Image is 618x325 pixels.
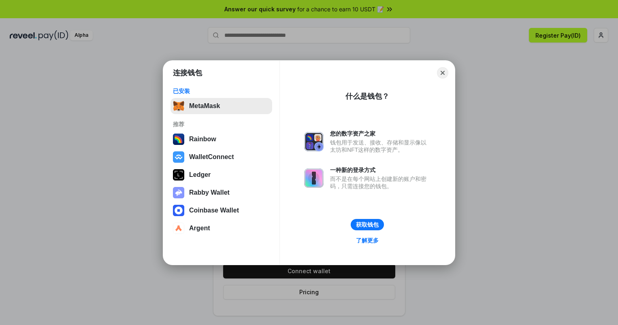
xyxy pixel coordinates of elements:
div: 钱包用于发送、接收、存储和显示像以太坊和NFT这样的数字资产。 [330,139,430,153]
img: svg+xml,%3Csvg%20xmlns%3D%22http%3A%2F%2Fwww.w3.org%2F2000%2Fsvg%22%20fill%3D%22none%22%20viewBox... [304,168,324,188]
button: Ledger [170,167,272,183]
div: Coinbase Wallet [189,207,239,214]
img: svg+xml,%3Csvg%20fill%3D%22none%22%20height%3D%2233%22%20viewBox%3D%220%200%2035%2033%22%20width%... [173,100,184,112]
img: svg+xml,%3Csvg%20xmlns%3D%22http%3A%2F%2Fwww.w3.org%2F2000%2Fsvg%22%20fill%3D%22none%22%20viewBox... [304,132,324,151]
div: Argent [189,225,210,232]
div: 已安装 [173,87,270,95]
img: svg+xml,%3Csvg%20width%3D%2228%22%20height%3D%2228%22%20viewBox%3D%220%200%2028%2028%22%20fill%3D... [173,151,184,163]
h1: 连接钱包 [173,68,202,78]
div: 了解更多 [356,237,379,244]
div: MetaMask [189,102,220,110]
div: 推荐 [173,121,270,128]
div: Ledger [189,171,211,178]
button: Argent [170,220,272,236]
div: WalletConnect [189,153,234,161]
button: Coinbase Wallet [170,202,272,219]
img: svg+xml,%3Csvg%20xmlns%3D%22http%3A%2F%2Fwww.w3.org%2F2000%2Fsvg%22%20fill%3D%22none%22%20viewBox... [173,187,184,198]
img: svg+xml,%3Csvg%20width%3D%2228%22%20height%3D%2228%22%20viewBox%3D%220%200%2028%2028%22%20fill%3D... [173,205,184,216]
img: svg+xml,%3Csvg%20xmlns%3D%22http%3A%2F%2Fwww.w3.org%2F2000%2Fsvg%22%20width%3D%2228%22%20height%3... [173,169,184,181]
button: Rainbow [170,131,272,147]
div: 一种新的登录方式 [330,166,430,174]
div: 而不是在每个网站上创建新的账户和密码，只需连接您的钱包。 [330,175,430,190]
button: Rabby Wallet [170,185,272,201]
div: 获取钱包 [356,221,379,228]
img: svg+xml,%3Csvg%20width%3D%22120%22%20height%3D%22120%22%20viewBox%3D%220%200%20120%20120%22%20fil... [173,134,184,145]
button: WalletConnect [170,149,272,165]
div: Rainbow [189,136,216,143]
div: 什么是钱包？ [345,91,389,101]
div: 您的数字资产之家 [330,130,430,137]
button: 获取钱包 [351,219,384,230]
div: Rabby Wallet [189,189,230,196]
img: svg+xml,%3Csvg%20width%3D%2228%22%20height%3D%2228%22%20viewBox%3D%220%200%2028%2028%22%20fill%3D... [173,223,184,234]
button: MetaMask [170,98,272,114]
a: 了解更多 [351,235,384,246]
button: Close [437,67,448,79]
